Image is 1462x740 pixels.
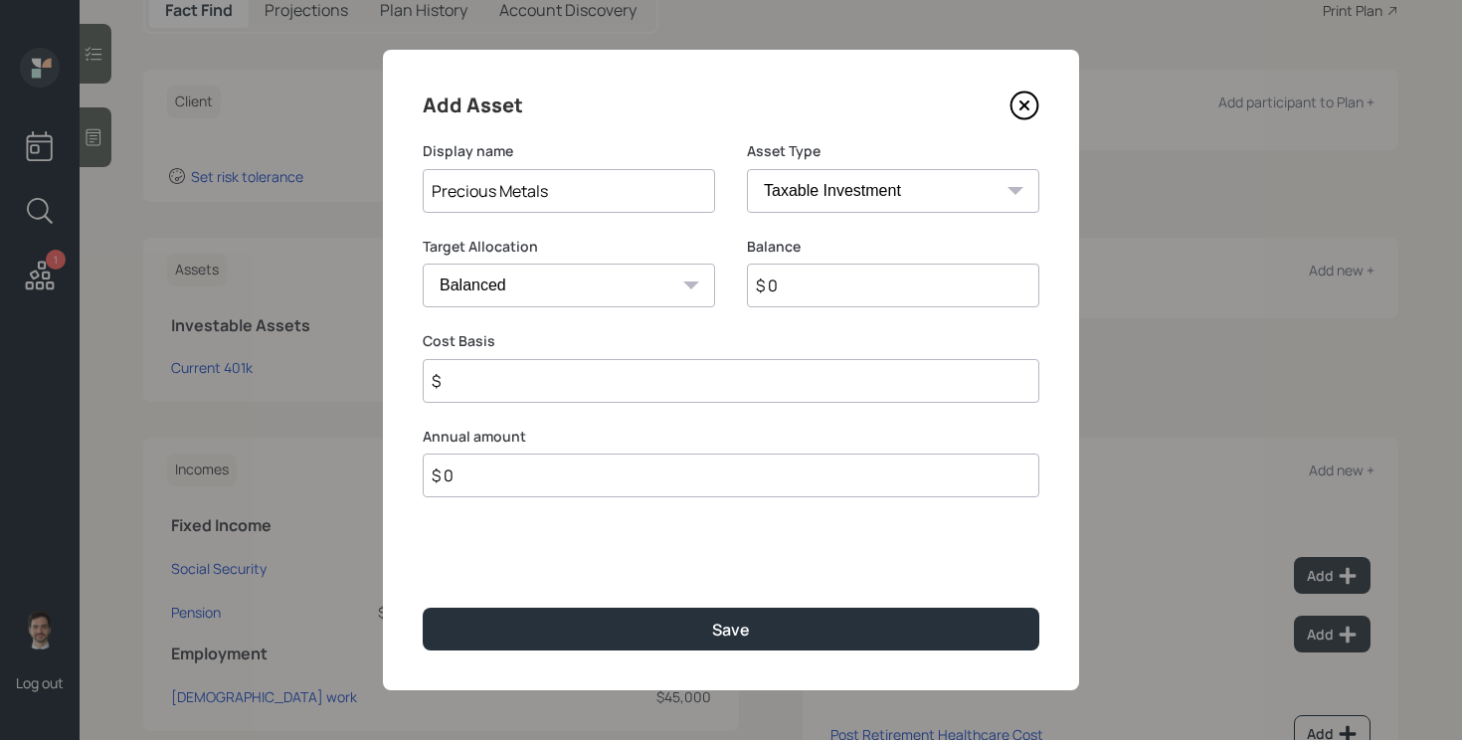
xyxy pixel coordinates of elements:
[423,141,715,161] label: Display name
[712,619,750,641] div: Save
[423,427,1039,447] label: Annual amount
[423,237,715,257] label: Target Allocation
[423,608,1039,650] button: Save
[423,90,523,121] h4: Add Asset
[747,141,1039,161] label: Asset Type
[747,237,1039,257] label: Balance
[423,331,1039,351] label: Cost Basis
